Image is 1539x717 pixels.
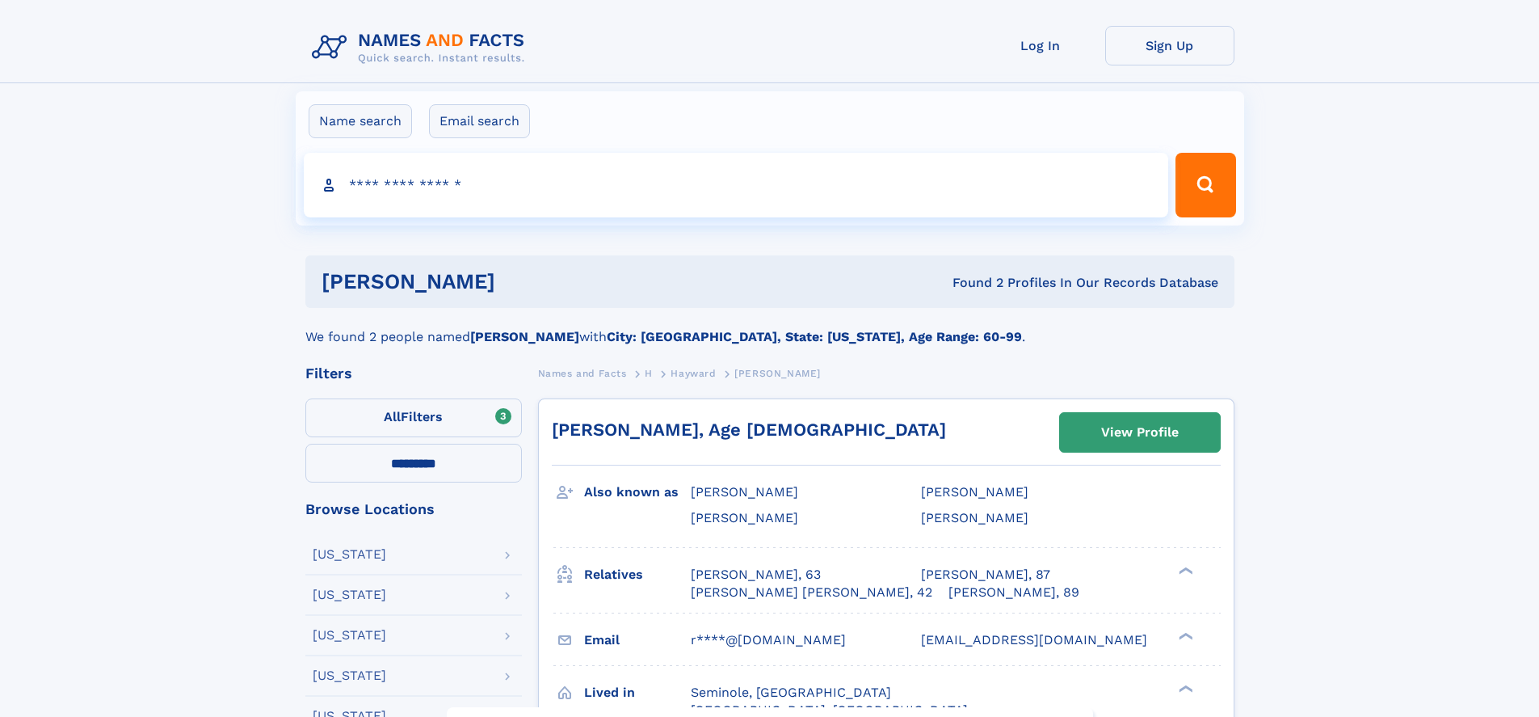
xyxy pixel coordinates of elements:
[304,153,1169,217] input: search input
[584,561,691,588] h3: Relatives
[584,479,691,506] h3: Also known as
[313,548,386,561] div: [US_STATE]
[305,366,522,381] div: Filters
[584,626,691,654] h3: Email
[552,420,946,440] a: [PERSON_NAME], Age [DEMOGRAPHIC_DATA]
[691,484,798,500] span: [PERSON_NAME]
[671,363,716,383] a: Hayward
[734,368,821,379] span: [PERSON_NAME]
[607,329,1022,344] b: City: [GEOGRAPHIC_DATA], State: [US_STATE], Age Range: 60-99
[305,26,538,70] img: Logo Names and Facts
[921,484,1028,500] span: [PERSON_NAME]
[313,629,386,642] div: [US_STATE]
[976,26,1105,65] a: Log In
[309,104,412,138] label: Name search
[691,510,798,525] span: [PERSON_NAME]
[322,272,724,292] h1: [PERSON_NAME]
[691,685,891,700] span: Seminole, [GEOGRAPHIC_DATA]
[691,584,932,601] a: [PERSON_NAME] [PERSON_NAME], 42
[948,584,1079,601] a: [PERSON_NAME], 89
[921,510,1028,525] span: [PERSON_NAME]
[1105,26,1234,65] a: Sign Up
[1175,683,1194,694] div: ❯
[1175,153,1235,217] button: Search Button
[429,104,530,138] label: Email search
[313,588,386,601] div: [US_STATE]
[921,632,1147,647] span: [EMAIL_ADDRESS][DOMAIN_NAME]
[1101,414,1179,451] div: View Profile
[1060,413,1220,452] a: View Profile
[645,368,653,379] span: H
[1175,631,1194,641] div: ❯
[305,308,1234,347] div: We found 2 people named with .
[305,399,522,437] label: Filters
[538,363,627,383] a: Names and Facts
[921,566,1050,584] a: [PERSON_NAME], 87
[1175,565,1194,576] div: ❯
[584,679,691,706] h3: Lived in
[313,669,386,682] div: [US_STATE]
[724,274,1218,292] div: Found 2 Profiles In Our Records Database
[671,368,716,379] span: Hayward
[305,502,522,517] div: Browse Locations
[470,329,579,344] b: [PERSON_NAME]
[691,566,821,584] a: [PERSON_NAME], 63
[384,409,401,424] span: All
[645,363,653,383] a: H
